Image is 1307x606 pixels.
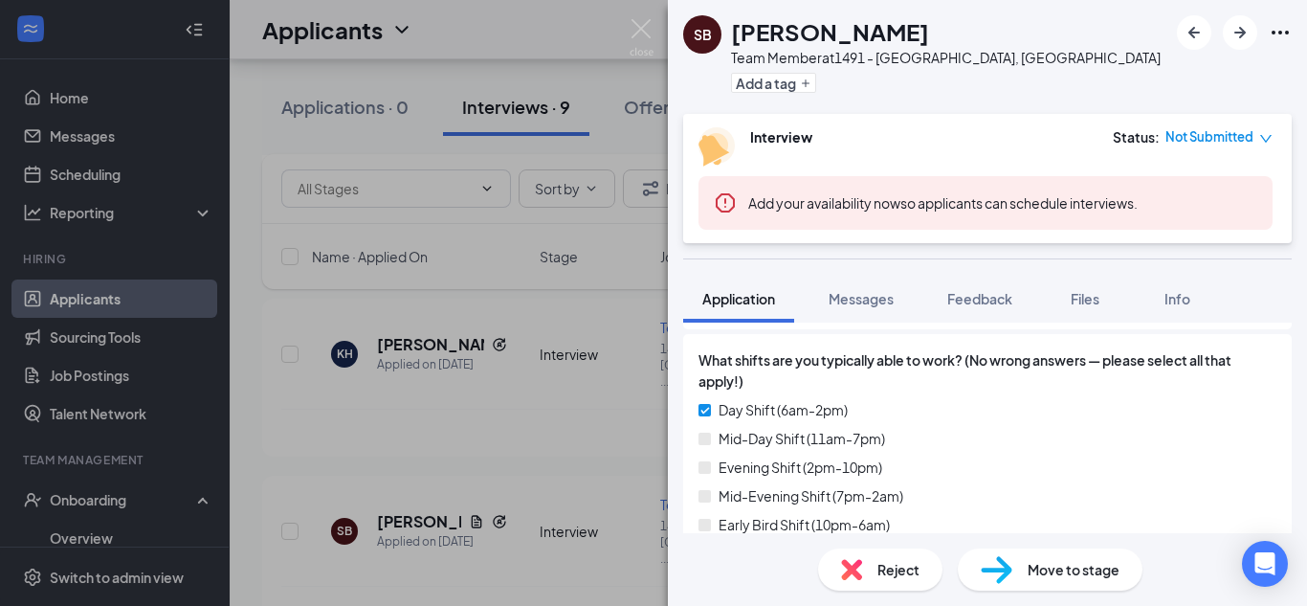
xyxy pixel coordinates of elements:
b: Interview [750,128,812,146]
span: Early Bird Shift (10pm-6am) [719,514,890,535]
svg: ArrowLeftNew [1183,21,1206,44]
span: down [1259,132,1273,146]
div: SB [694,25,712,44]
h1: [PERSON_NAME] [731,15,929,48]
span: Move to stage [1028,559,1119,580]
div: Open Intercom Messenger [1242,541,1288,587]
span: Application [702,290,775,307]
button: PlusAdd a tag [731,73,816,93]
span: Evening Shift (2pm-10pm) [719,457,882,478]
div: Team Member at 1491 - [GEOGRAPHIC_DATA], [GEOGRAPHIC_DATA] [731,48,1161,67]
div: Status : [1113,127,1160,146]
svg: Ellipses [1269,21,1292,44]
span: Messages [829,290,894,307]
span: so applicants can schedule interviews. [748,194,1138,212]
span: Not Submitted [1165,127,1253,146]
button: Add your availability now [748,193,900,213]
button: ArrowLeftNew [1177,15,1211,50]
span: Feedback [947,290,1012,307]
span: What shifts are you typically able to work? (No wrong answers — please select all that apply!) [698,349,1276,392]
span: Info [1164,290,1190,307]
svg: Error [714,191,737,214]
span: Files [1071,290,1099,307]
span: Mid-Evening Shift (7pm-2am) [719,485,903,506]
span: Mid-Day Shift (11am-7pm) [719,428,885,449]
span: Day Shift (6am-2pm) [719,399,848,420]
button: ArrowRight [1223,15,1257,50]
svg: Plus [800,78,811,89]
svg: ArrowRight [1229,21,1252,44]
span: Reject [877,559,919,580]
